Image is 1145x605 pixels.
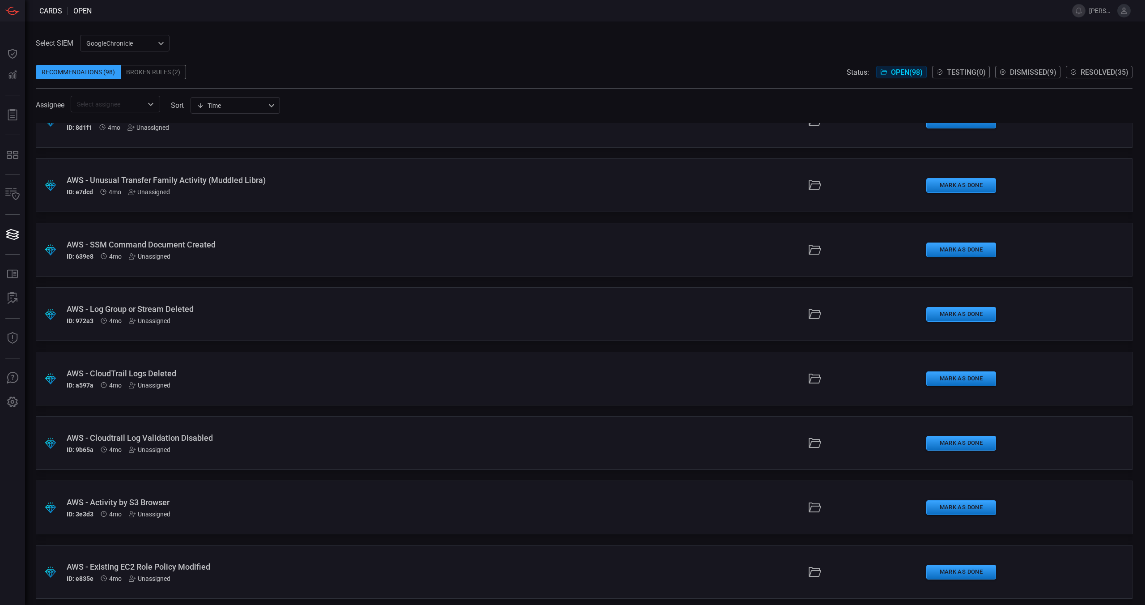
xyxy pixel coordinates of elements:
div: AWS - Activity by S3 Browser [67,498,494,507]
button: Testing(0) [932,66,990,78]
button: Mark as Done [926,436,996,451]
span: Testing ( 0 ) [947,68,986,77]
span: Jun 10, 2025 3:08 AM [109,382,122,389]
div: Unassigned [129,317,170,324]
button: Resolved(35) [1066,66,1132,78]
div: AWS - CloudTrail Logs Deleted [67,369,494,378]
span: Jun 17, 2025 2:54 AM [109,188,121,196]
div: Broken Rules (2) [121,65,186,79]
button: Mark as Done [926,178,996,193]
button: Mark as Done [926,307,996,322]
div: Unassigned [128,188,170,196]
span: Jun 03, 2025 2:46 AM [109,511,122,518]
span: [PERSON_NAME].[PERSON_NAME] [1089,7,1114,14]
button: Detections [2,64,23,86]
p: GoogleChronicle [86,39,155,48]
div: Unassigned [129,382,170,389]
h5: ID: e835e [67,575,93,582]
div: AWS - Unusual Transfer Family Activity (Muddled Libra) [67,175,494,185]
button: Dashboard [2,43,23,64]
span: Assignee [36,101,64,109]
h5: ID: a597a [67,382,93,389]
span: Open ( 98 ) [891,68,923,77]
h5: ID: e7dcd [67,188,93,196]
span: Cards [39,7,62,15]
button: Threat Intelligence [2,328,23,349]
label: Select SIEM [36,39,73,47]
div: Unassigned [129,253,170,260]
span: Jun 10, 2025 3:08 AM [109,446,122,453]
span: open [73,7,92,15]
button: Preferences [2,392,23,413]
button: Reports [2,104,23,126]
div: Unassigned [129,446,170,453]
h5: ID: 3e3d3 [67,511,93,518]
span: Resolved ( 35 ) [1081,68,1128,77]
button: Open(98) [876,66,927,78]
button: MITRE - Detection Posture [2,144,23,166]
div: Unassigned [129,511,170,518]
button: Dismissed(9) [995,66,1060,78]
button: Mark as Done [926,565,996,579]
button: Mark as Done [926,500,996,515]
span: Jun 10, 2025 3:08 AM [109,317,122,324]
button: Inventory [2,184,23,205]
input: Select assignee [73,98,143,110]
h5: ID: 8d1f1 [67,124,92,131]
button: Open [144,98,157,111]
button: Mark as Done [926,371,996,386]
div: Unassigned [129,575,170,582]
span: Jun 17, 2025 2:54 AM [108,124,120,131]
div: AWS - SSM Command Document Created [67,240,494,249]
h5: ID: 9b65a [67,446,93,453]
div: AWS - Cloudtrail Log Validation Disabled [67,433,494,443]
span: Jun 03, 2025 2:46 AM [109,575,122,582]
span: Jun 17, 2025 2:54 AM [109,253,122,260]
div: Recommendations (98) [36,65,121,79]
button: Ask Us A Question [2,367,23,389]
div: AWS - Log Group or Stream Deleted [67,304,494,314]
span: Status: [847,68,869,77]
h5: ID: 639e8 [67,253,93,260]
div: Time [197,101,266,110]
button: ALERT ANALYSIS [2,288,23,309]
button: Cards [2,224,23,245]
div: AWS - Existing EC2 Role Policy Modified [67,562,494,571]
label: sort [171,101,184,110]
button: Rule Catalog [2,264,23,285]
span: Dismissed ( 9 ) [1010,68,1056,77]
button: Mark as Done [926,243,996,257]
h5: ID: 972a3 [67,317,93,324]
div: Unassigned [127,124,169,131]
